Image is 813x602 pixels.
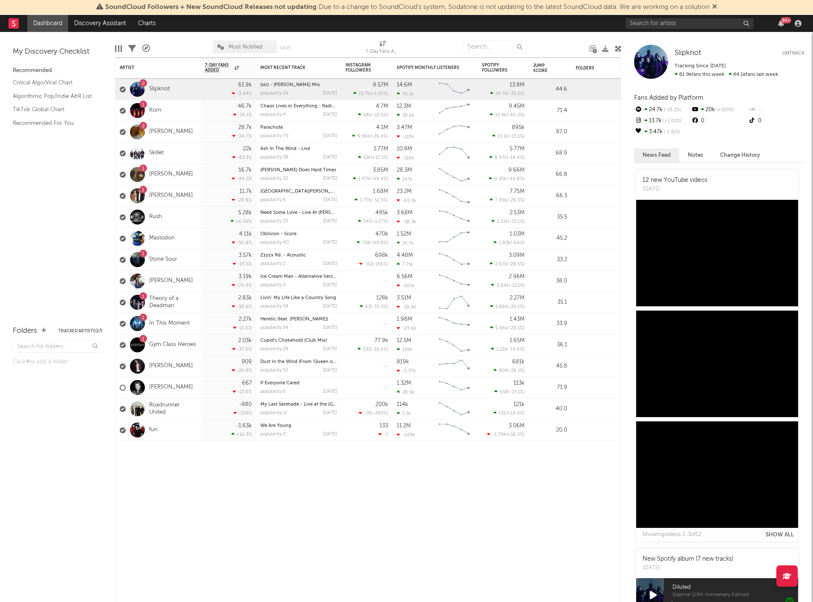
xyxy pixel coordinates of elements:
[397,262,413,267] div: 7.71k
[373,82,388,88] div: 8.57M
[675,49,701,57] span: Slipknot
[13,47,102,57] div: My Discovery Checklist
[495,156,507,160] span: 8.47k
[509,104,525,109] div: 9.45M
[510,189,525,194] div: 7.75M
[149,86,170,93] a: Slipknot
[205,63,232,73] span: 7-Day Fans Added
[228,44,262,50] span: Most Notified
[149,295,196,310] a: Theory of a Deadman
[643,185,707,193] div: [DATE]
[691,104,747,115] div: 20k
[105,4,317,11] span: SoundCloud Followers + New SoundCloud Releases not updating
[232,155,252,160] div: -83.3 %
[149,107,161,114] a: Korn
[748,115,804,127] div: 0
[260,296,336,300] a: Livin’ My Life Like a Country Song
[149,320,190,327] a: In This Moment
[435,164,473,185] svg: Chart title
[509,253,525,258] div: 3.09M
[766,532,794,538] button: Show All
[373,189,388,194] div: 1.68M
[510,295,525,301] div: 2.27M
[239,167,252,173] div: 16.7k
[397,274,412,279] div: 6.56M
[510,338,525,343] div: 1.65M
[238,295,252,301] div: 2.83k
[260,147,337,151] div: Ash In The Wind - Live
[576,66,640,71] div: Folders
[260,232,337,236] div: Oblivion - Score
[260,240,289,245] div: popularity: 40
[496,305,507,309] span: 1.86k
[365,305,371,309] span: 63
[260,65,324,70] div: Most Recent Track
[231,219,252,224] div: +6.02 %
[397,91,414,97] div: 76.1k
[490,112,525,118] div: ( )
[120,65,184,70] div: Artist
[435,79,473,100] svg: Chart title
[260,317,328,322] a: Heretic (feat. [PERSON_NAME])
[496,283,509,288] span: 3.04k
[68,15,132,32] a: Discovery Assistant
[355,197,388,203] div: ( )
[280,46,291,50] button: Save
[533,148,567,158] div: 68.9
[233,325,252,331] div: -11.6 %
[353,91,388,96] div: ( )
[489,176,525,181] div: ( )
[13,78,94,87] a: Critical Algo/Viral Chart
[346,63,375,73] div: Instagram Followers
[397,65,461,70] div: Spotify Monthly Listeners
[373,167,388,173] div: 3.85M
[375,253,388,258] div: 698k
[482,63,512,73] div: Spotify Followers
[778,20,784,27] button: 99+
[496,92,507,96] span: 24.7k
[397,283,415,288] div: -105k
[643,176,707,185] div: 12 new YouTube videos
[360,198,371,203] span: 1.77k
[508,262,523,267] span: -28.3 %
[260,381,300,386] a: If Everyone Cared
[495,198,507,203] span: 7.95k
[149,213,162,221] a: Rush
[498,134,508,139] span: 13.1k
[372,198,387,203] span: -52.5 %
[260,423,291,428] a: We Are Young
[149,277,193,285] a: [PERSON_NAME]
[353,176,388,181] div: ( )
[13,92,94,101] a: Algorithmic Pop/Indie A&R List
[397,253,413,258] div: 4.48M
[397,325,416,331] div: -23.6k
[533,127,567,137] div: 87.0
[128,36,136,61] div: Filters
[260,147,310,151] a: Ash In The Wind - Live
[372,305,387,309] span: -70.3 %
[260,402,472,407] a: My Last Serenade - Live at the [GEOGRAPHIC_DATA], [US_STATE], [GEOGRAPHIC_DATA], [DATE]
[533,255,567,265] div: 33.2
[507,177,523,181] span: -40.8 %
[233,261,252,267] div: -19.5 %
[675,72,778,77] span: 64.1k fans last week
[13,105,94,114] a: TikTok Global Chart
[358,155,388,160] div: ( )
[149,171,193,178] a: [PERSON_NAME]
[260,274,337,279] div: Ice Cream Man - Alternative Version
[260,262,285,266] div: popularity: 2
[662,119,681,124] span: +1.02 %
[533,170,567,180] div: 66.8
[260,296,337,300] div: Livin’ My Life Like a Country Song
[358,177,370,181] span: 1.47k
[397,155,414,161] div: -116k
[260,253,337,258] div: Zzyzx Rd. - Acoustic
[372,113,387,118] span: -22.5 %
[363,113,371,118] span: 18k
[508,198,523,203] span: -28.3 %
[232,133,252,139] div: -24.7 %
[508,113,523,118] span: -46.2 %
[260,189,337,194] div: San Quentin
[149,341,196,349] a: Gym Class Heroes
[239,317,252,322] div: 2.27k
